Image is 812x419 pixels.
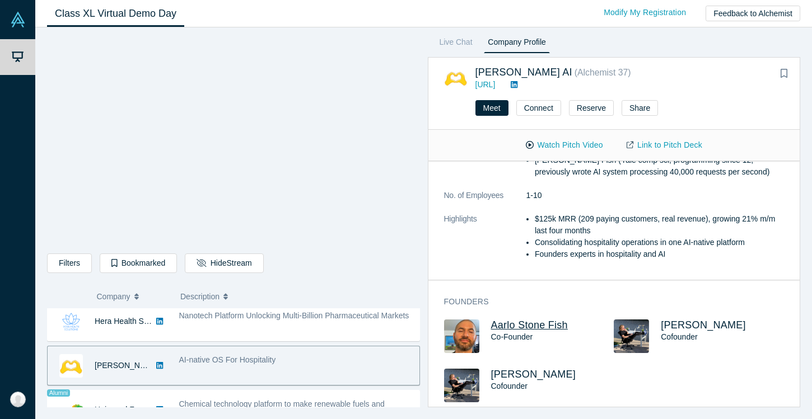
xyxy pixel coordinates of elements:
a: Link to Pitch Deck [615,135,714,155]
iframe: Alchemist Class XL Demo Day: Vault [48,36,419,245]
button: Share [622,100,658,116]
a: Aarlo Stone Fish [491,319,568,331]
h3: Founders [444,296,769,308]
img: Aarlo Stone Fish's Profile Image [444,319,479,353]
span: Co-Founder [491,332,533,341]
img: Sam Dundas's Profile Image [614,319,649,353]
button: Description [180,285,412,308]
span: Company [97,285,130,308]
span: Alumni [47,389,70,397]
span: Cofounder [661,332,697,341]
span: Description [180,285,220,308]
button: Bookmarked [100,253,177,273]
a: [PERSON_NAME] [491,369,576,380]
button: Meet [475,100,508,116]
button: Connect [516,100,561,116]
button: HideStream [185,253,263,273]
button: Filters [47,253,92,273]
a: Class XL Virtual Demo Day [47,1,184,27]
a: [URL] [475,80,496,89]
button: Reserve [569,100,614,116]
li: $125k MRR (209 paying customers, real revenue), growing 21% m/m last four months [535,213,784,237]
img: Besty AI's Logo [59,354,83,378]
span: AI-native OS For Hospitality [179,355,276,364]
dd: 1-10 [526,190,785,201]
span: Nanotech Platform Unlocking Multi-Billion Pharmaceutical Markets [179,311,409,320]
button: Bookmark [776,66,792,82]
a: [PERSON_NAME] [661,319,746,331]
dt: Highlights [444,213,526,272]
a: Universal Fuel Technologies [95,405,193,414]
a: Live Chat [436,35,477,53]
a: [PERSON_NAME] AI [475,67,572,78]
li: Consolidating hospitality operations in one AI-native platform [535,237,784,248]
a: [PERSON_NAME] AI [95,361,168,370]
img: Besty AI's Logo [444,66,468,90]
li: Founders experts in hospitality and AI [535,248,784,260]
a: Hera Health Solutions [95,317,171,326]
a: Modify My Registration [592,3,698,22]
a: Company Profile [484,35,549,53]
button: Feedback to Alchemist [706,6,800,21]
dt: No. of Employees [444,190,526,213]
img: Sam Dundas's Profile Image [444,369,479,402]
button: Watch Pitch Video [514,135,615,155]
span: Cofounder [491,382,528,390]
small: ( Alchemist 37 ) [575,68,631,77]
img: Hera Health Solutions's Logo [59,310,83,333]
img: Niha Gottiparthy's Account [10,392,26,407]
button: Company [97,285,169,308]
li: [PERSON_NAME] Fish (Yale comp sci, programming since 12, previously wrote AI system processing 40... [535,154,784,178]
img: Alchemist Vault Logo [10,12,26,27]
